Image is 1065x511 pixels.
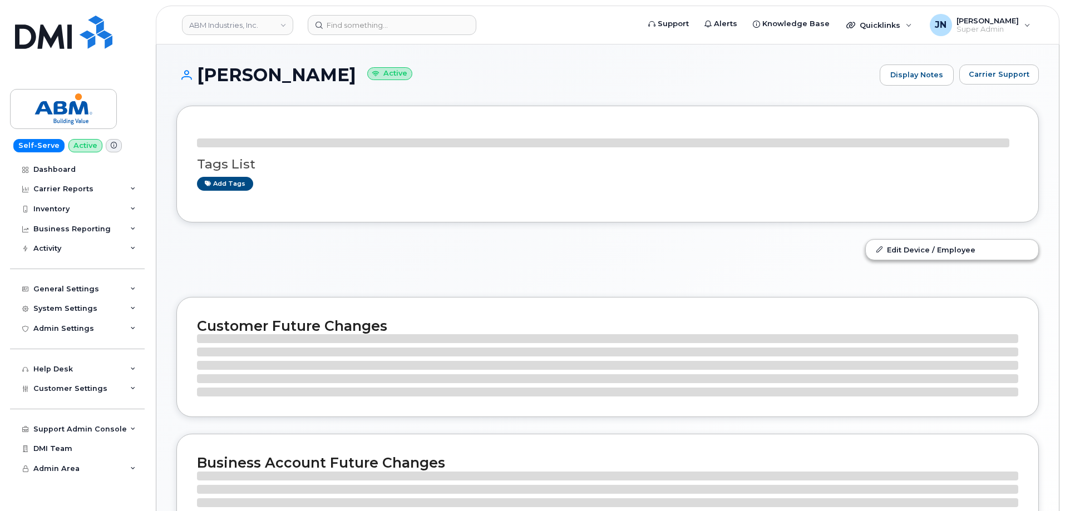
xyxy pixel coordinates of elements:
[197,177,253,191] a: Add tags
[866,240,1038,260] a: Edit Device / Employee
[367,67,412,80] small: Active
[197,317,1018,334] h2: Customer Future Changes
[197,157,1018,171] h3: Tags List
[959,65,1039,85] button: Carrier Support
[197,454,1018,471] h2: Business Account Future Changes
[880,65,954,86] a: Display Notes
[969,69,1029,80] span: Carrier Support
[176,65,874,85] h1: [PERSON_NAME]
